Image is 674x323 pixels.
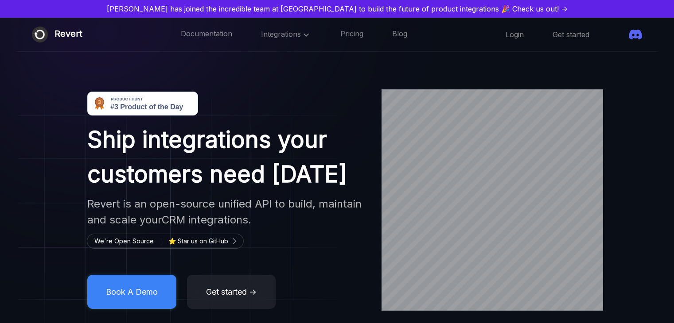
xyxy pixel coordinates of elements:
h2: Revert is an open-source unified API to build, maintain and scale your integrations. [87,196,366,228]
a: [PERSON_NAME] has joined the incredible team at [GEOGRAPHIC_DATA] to build the future of product ... [4,4,670,14]
h1: Ship integrations your customers need [DATE] [87,123,366,192]
div: Revert [55,27,82,42]
a: ⭐ Star us on GitHub [168,236,235,246]
a: Get started [553,30,589,39]
a: Login [506,30,524,39]
button: Get started → [187,275,276,309]
a: Documentation [181,29,232,40]
span: CRM [162,213,185,226]
span: Integrations [261,30,312,38]
img: Revert - Open-source unified API to build product integrations | Product Hunt [87,92,198,115]
a: Blog [392,29,407,40]
a: Pricing [340,29,363,40]
img: Revert logo [32,27,48,42]
button: Book A Demo [87,275,176,309]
